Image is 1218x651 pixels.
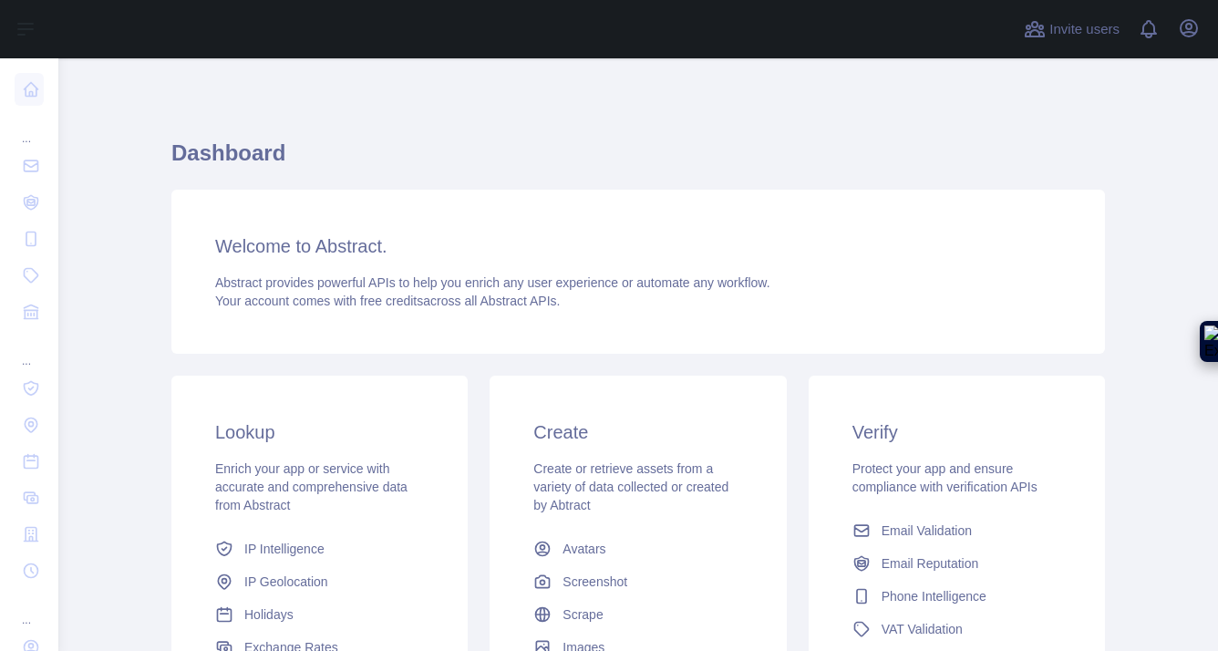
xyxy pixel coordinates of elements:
[15,332,44,368] div: ...
[244,605,294,624] span: Holidays
[1049,19,1120,40] span: Invite users
[215,233,1061,259] h3: Welcome to Abstract.
[244,573,328,591] span: IP Geolocation
[563,605,603,624] span: Scrape
[215,275,770,290] span: Abstract provides powerful APIs to help you enrich any user experience or automate any workflow.
[533,461,728,512] span: Create or retrieve assets from a variety of data collected or created by Abtract
[526,532,749,565] a: Avatars
[563,573,627,591] span: Screenshot
[526,565,749,598] a: Screenshot
[882,587,986,605] span: Phone Intelligence
[852,419,1061,445] h3: Verify
[882,620,963,638] span: VAT Validation
[215,419,424,445] h3: Lookup
[526,598,749,631] a: Scrape
[215,461,408,512] span: Enrich your app or service with accurate and comprehensive data from Abstract
[563,540,605,558] span: Avatars
[208,532,431,565] a: IP Intelligence
[360,294,423,308] span: free credits
[15,591,44,627] div: ...
[15,109,44,146] div: ...
[215,294,560,308] span: Your account comes with across all Abstract APIs.
[1020,15,1123,44] button: Invite users
[208,598,431,631] a: Holidays
[244,540,325,558] span: IP Intelligence
[845,613,1068,646] a: VAT Validation
[208,565,431,598] a: IP Geolocation
[882,522,972,540] span: Email Validation
[533,419,742,445] h3: Create
[845,514,1068,547] a: Email Validation
[852,461,1037,494] span: Protect your app and ensure compliance with verification APIs
[171,139,1105,182] h1: Dashboard
[845,547,1068,580] a: Email Reputation
[845,580,1068,613] a: Phone Intelligence
[882,554,979,573] span: Email Reputation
